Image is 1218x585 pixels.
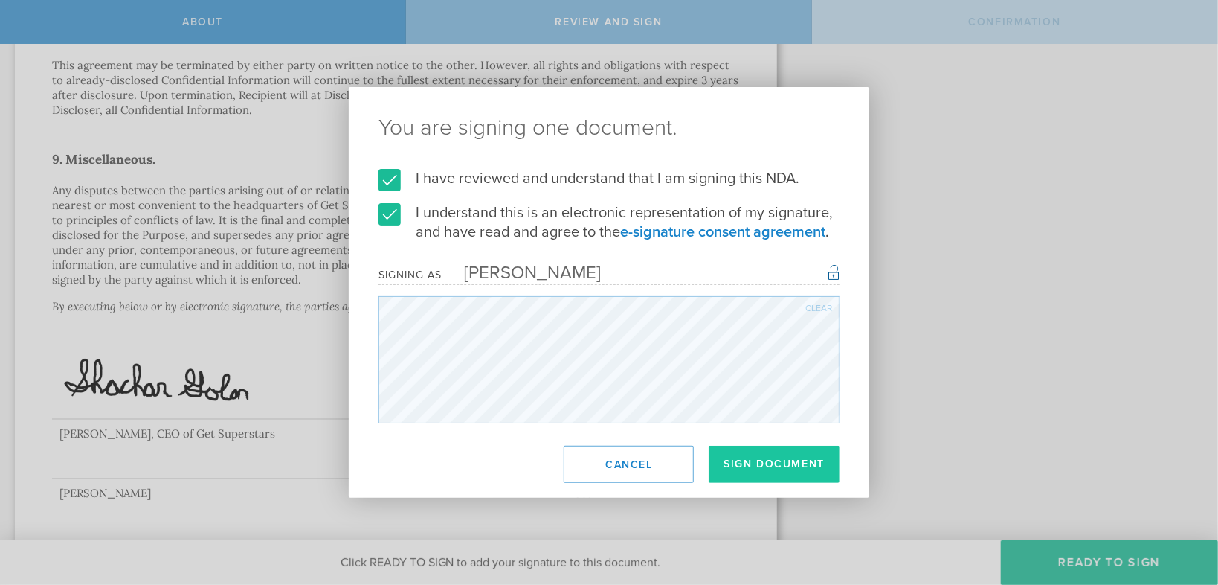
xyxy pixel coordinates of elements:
[378,269,442,281] div: Signing as
[378,203,840,242] label: I understand this is an electronic representation of my signature, and have read and agree to the .
[1144,469,1218,540] iframe: Chat Widget
[620,223,825,241] a: e-signature consent agreement
[1144,469,1218,540] div: 聊天小组件
[378,117,840,139] ng-pluralize: You are signing one document.
[709,446,840,483] button: Sign Document
[442,262,601,284] div: [PERSON_NAME]
[378,169,840,188] label: I have reviewed and understand that I am signing this NDA.
[564,446,694,483] button: Cancel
